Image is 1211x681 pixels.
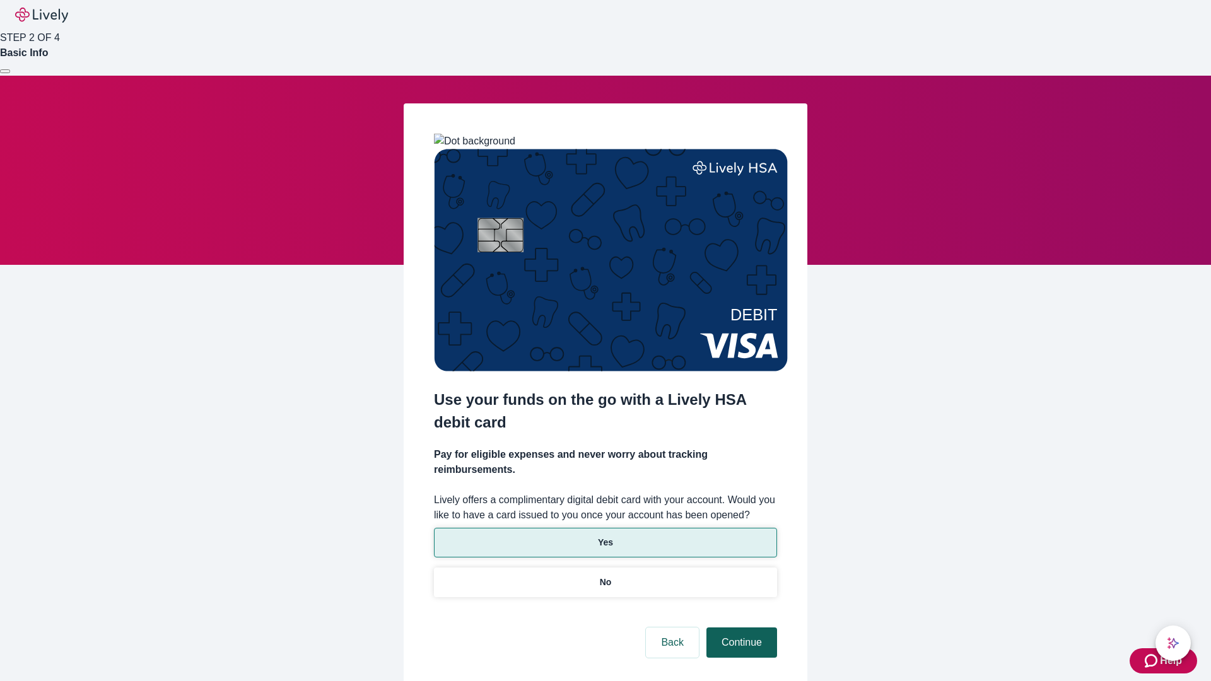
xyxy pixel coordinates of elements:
button: Zendesk support iconHelp [1130,648,1197,673]
img: Debit card [434,149,788,371]
label: Lively offers a complimentary digital debit card with your account. Would you like to have a card... [434,492,777,523]
h2: Use your funds on the go with a Lively HSA debit card [434,388,777,434]
button: Yes [434,528,777,557]
p: No [600,576,612,589]
button: No [434,567,777,597]
button: chat [1155,626,1191,661]
button: Continue [706,627,777,658]
h4: Pay for eligible expenses and never worry about tracking reimbursements. [434,447,777,477]
p: Yes [598,536,613,549]
span: Help [1160,653,1182,668]
svg: Zendesk support icon [1145,653,1160,668]
img: Dot background [434,134,515,149]
svg: Lively AI Assistant [1167,637,1179,649]
button: Back [646,627,699,658]
img: Lively [15,8,68,23]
